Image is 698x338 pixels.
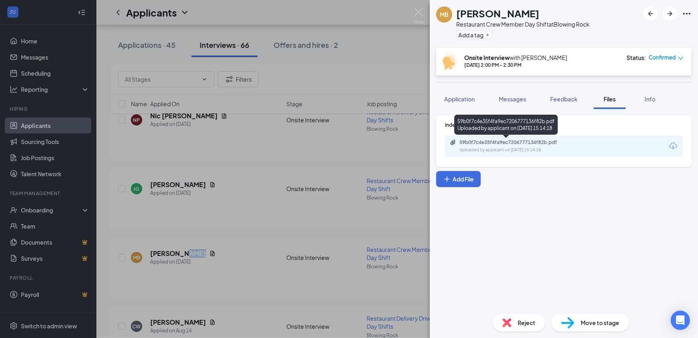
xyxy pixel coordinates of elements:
[550,95,578,103] span: Feedback
[604,95,616,103] span: Files
[445,122,683,128] div: Indeed Resume
[627,54,646,62] div: Status :
[646,9,655,19] svg: ArrowLeftNew
[440,10,449,19] div: MB
[456,6,539,20] h1: [PERSON_NAME]
[443,175,451,183] svg: Plus
[665,9,675,19] svg: ArrowRight
[581,318,619,327] span: Move to stage
[464,54,567,62] div: with [PERSON_NAME]
[643,6,658,21] button: ArrowLeftNew
[436,171,481,187] button: Add FilePlus
[678,56,684,61] span: down
[459,139,572,146] div: 59b0f7c4e35f4fa9ec7206777136f82b.pdf
[671,311,690,330] div: Open Intercom Messenger
[464,62,567,68] div: [DATE] 2:00 PM - 2:30 PM
[649,54,676,62] span: Confirmed
[456,31,492,39] button: PlusAdd a tag
[645,95,655,103] span: Info
[464,54,510,61] b: Onsite Interview
[444,95,475,103] span: Application
[450,139,456,146] svg: Paperclip
[454,115,558,135] div: 59b0f7c4e35f4fa9ec7206777136f82b.pdf Uploaded by applicant on [DATE] 15:14:18
[499,95,526,103] span: Messages
[663,6,677,21] button: ArrowRight
[682,9,692,19] svg: Ellipses
[668,141,678,151] svg: Download
[485,33,490,37] svg: Plus
[459,147,580,153] div: Uploaded by applicant on [DATE] 15:14:18
[450,139,580,153] a: Paperclip59b0f7c4e35f4fa9ec7206777136f82b.pdfUploaded by applicant on [DATE] 15:14:18
[518,318,535,327] span: Reject
[456,20,590,28] div: Restaurant Crew Member Day Shift at Blowing Rock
